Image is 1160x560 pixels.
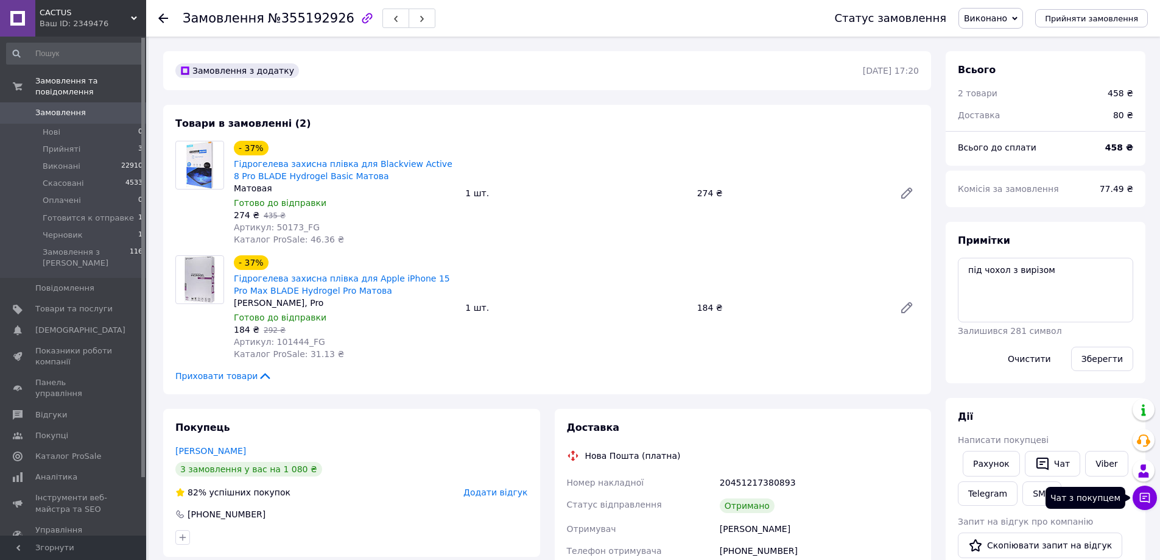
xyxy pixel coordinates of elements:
span: Артикул: 101444_FG [234,337,325,347]
span: Товари в замовленні (2) [175,118,311,129]
a: Гідрогелева захисна плівка для Apple iPhone 15 Pro Max BLADE Hydrogel Pro Матова [234,274,450,296]
span: Замовлення [35,107,86,118]
span: Інструменти веб-майстра та SEO [35,492,113,514]
span: Написати покупцеві [958,435,1049,445]
button: Рахунок [963,451,1020,477]
span: Виконано [964,13,1007,23]
span: Залишився 281 символ [958,326,1062,336]
span: 435 ₴ [264,211,286,220]
span: Оплачені [43,195,81,206]
div: [PERSON_NAME] [717,518,921,540]
span: [DEMOGRAPHIC_DATA] [35,325,125,336]
span: Дії [958,411,973,422]
span: Управління сайтом [35,525,113,547]
span: Статус відправлення [567,500,662,509]
div: Замовлення з додатку [175,63,299,78]
span: Замовлення з [PERSON_NAME] [43,247,130,269]
span: 1 [138,213,142,224]
span: Покупці [35,430,68,441]
span: Всього до сплати [958,143,1036,152]
span: 0 [138,195,142,206]
span: Показники роботи компанії [35,346,113,367]
span: Каталог ProSale [35,451,101,462]
span: Комісія за замовлення [958,184,1059,194]
span: 292 ₴ [264,326,286,335]
a: Viber [1085,451,1128,477]
span: Приховати товари [175,370,272,382]
button: Чат [1025,451,1080,477]
time: [DATE] 17:20 [863,66,919,76]
span: CACTUS [40,7,131,18]
img: Гідрогелева захисна плівка для Apple iPhone 15 Pro Max BLADE Hydrogel Pro Матова [185,256,216,303]
span: Товари та послуги [35,303,113,314]
span: Відгуки [35,409,67,420]
span: Замовлення та повідомлення [35,76,146,97]
span: Готово до відправки [234,313,326,322]
span: Запит на відгук про компанію [958,517,1093,526]
div: [PHONE_NUMBER] [186,508,267,520]
textarea: під чохол з вирізом [958,258,1133,322]
span: Додати відгук [463,487,527,497]
span: Готовится к отправке [43,213,134,224]
b: 458 ₴ [1105,143,1133,152]
div: 1 шт. [460,185,692,202]
div: 3 замовлення у вас на 1 080 ₴ [175,462,322,477]
span: Номер накладної [567,478,644,487]
div: 274 ₴ [692,185,890,202]
div: Матовая [234,182,455,194]
span: Черновик [43,230,83,241]
span: Каталог ProSale: 31.13 ₴ [234,349,344,359]
span: 4533 [125,178,142,189]
span: Скасовані [43,178,84,189]
div: 184 ₴ [692,299,890,316]
input: Пошук [6,43,144,65]
span: 1 [138,230,142,241]
span: Доставка [567,422,620,433]
button: Прийняти замовлення [1035,9,1148,27]
div: [PERSON_NAME], Pro [234,297,455,309]
a: Telegram [958,481,1018,506]
span: Телефон отримувача [567,546,662,556]
span: 3 [138,144,142,155]
span: 0 [138,127,142,138]
span: №355192926 [268,11,354,26]
span: Нові [43,127,60,138]
span: 116 [130,247,142,269]
button: Скопіювати запит на відгук [958,533,1122,558]
a: Редагувати [895,181,919,205]
div: успішних покупок [175,486,290,498]
div: 80 ₴ [1106,102,1141,129]
button: SMS [1022,481,1061,506]
a: [PERSON_NAME] [175,446,246,456]
span: 22910 [121,161,142,172]
span: Замовлення [183,11,264,26]
div: Ваш ID: 2349476 [40,18,146,29]
span: Повідомлення [35,283,94,294]
span: Панель управління [35,377,113,399]
span: Прийняти замовлення [1045,14,1138,23]
div: Отримано [720,498,775,513]
span: 82% [188,487,206,497]
span: Каталог ProSale: 46.36 ₴ [234,235,344,244]
span: Прийняті [43,144,80,155]
span: Виконані [43,161,80,172]
span: Отримувач [567,524,616,534]
div: 20451217380893 [717,472,921,494]
span: Аналітика [35,472,77,483]
span: Артикул: 50173_FG [234,222,320,232]
div: 1 шт. [460,299,692,316]
span: Всього [958,64,996,76]
img: Гідрогелева захисна плівка для Blackview Active 8 Pro BLADE Hydrogel Basic Матова [186,141,214,189]
span: 77.49 ₴ [1100,184,1133,194]
button: Очистити [997,347,1061,371]
span: 184 ₴ [234,325,259,335]
a: Гідрогелева захисна плівка для Blackview Active 8 Pro BLADE Hydrogel Basic Матова [234,159,452,181]
span: 274 ₴ [234,210,259,220]
button: Зберегти [1071,347,1133,371]
span: 2 товари [958,88,997,98]
span: Готово до відправки [234,198,326,208]
div: Нова Пошта (платна) [582,450,684,462]
span: Примітки [958,235,1010,246]
div: Повернутися назад [158,12,168,24]
div: - 37% [234,255,269,270]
